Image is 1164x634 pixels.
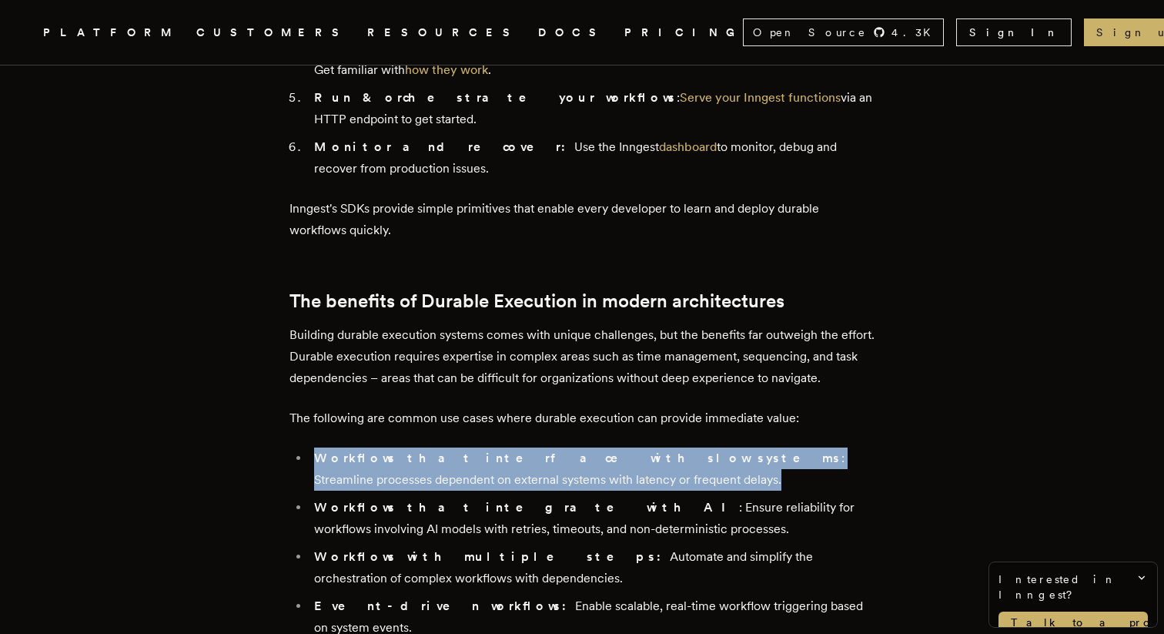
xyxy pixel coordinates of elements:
strong: Workflows that interface with slow systems [314,451,841,465]
li: Automate and simplify the orchestration of complex workflows with dependencies. [309,546,875,589]
span: Open Source [753,25,867,40]
a: dashboard [659,139,717,154]
a: CUSTOMERS [196,23,349,42]
li: Use the Inngest to monitor, debug and recover from production issues. [309,136,875,179]
strong: Event-driven workflows: [314,599,575,613]
li: : Ensure reliability for workflows involving AI models with retries, timeouts, and non-determinis... [309,497,875,540]
span: Interested in Inngest? [998,572,1148,602]
strong: Workflows with multiple steps: [314,549,670,564]
strong: Run & orchestrate your workflows [314,90,677,105]
button: RESOURCES [367,23,520,42]
a: Sign In [956,18,1072,46]
li: : Streamline processes dependent on external systems with latency or frequent delays. [309,448,875,491]
h2: The benefits of Durable Execution in modern architectures [289,290,875,312]
p: Building durable execution systems comes with unique challenges, but the benefits far outweigh th... [289,324,875,389]
a: how they work [405,62,488,77]
strong: Monitor and recover: [314,139,574,154]
p: The following are common use cases where durable execution can provide immediate value: [289,408,875,429]
strong: Workflows that integrate with AI [314,500,739,515]
a: DOCS [538,23,606,42]
a: Serve your Inngest functions [680,90,841,105]
span: 4.3 K [891,25,940,40]
a: PRICING [624,23,743,42]
a: Talk to a product expert [998,612,1148,633]
button: PLATFORM [43,23,178,42]
p: Inngest's SDKs provide simple primitives that enable every developer to learn and deploy durable ... [289,198,875,241]
li: : via an HTTP endpoint to get started. [309,87,875,130]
